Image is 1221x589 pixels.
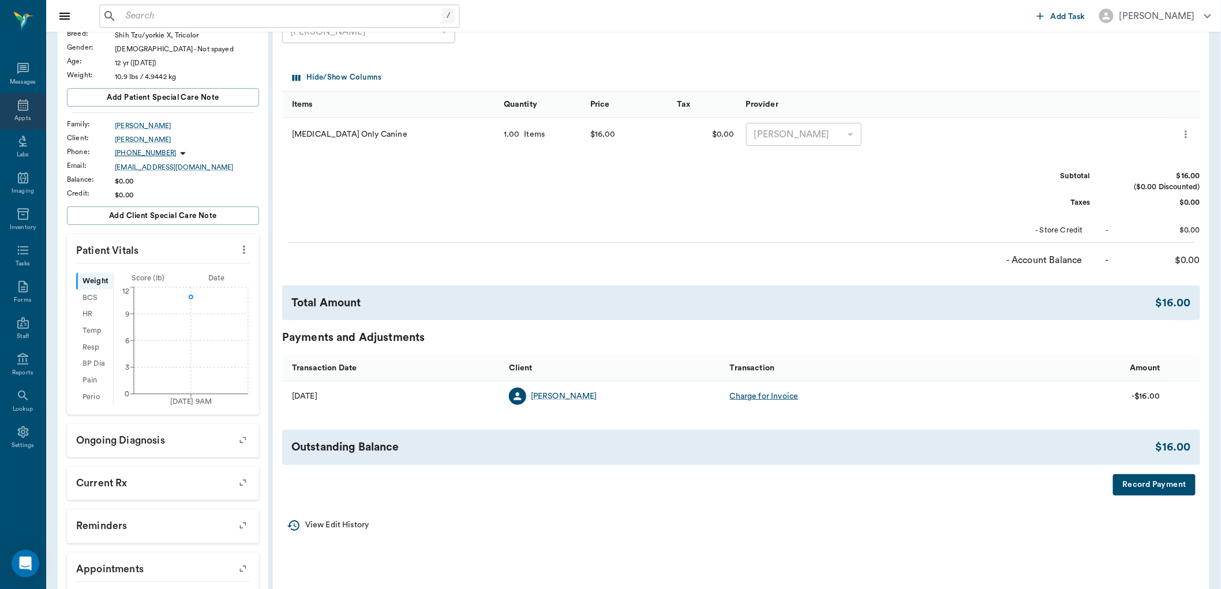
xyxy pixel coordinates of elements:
[730,352,775,384] div: Transaction
[1106,225,1109,236] div: -
[531,391,597,402] a: [PERSON_NAME]
[115,72,259,82] div: 10.9 lbs / 4.9442 kg
[10,78,36,87] div: Messages
[67,234,259,263] p: Patient Vitals
[305,519,369,531] p: View Edit History
[67,160,115,171] div: Email :
[12,187,34,196] div: Imaging
[12,550,39,577] div: Open Intercom Messenger
[76,389,113,406] div: Perio
[16,260,30,268] div: Tasks
[1177,125,1194,144] button: more
[12,441,35,450] div: Settings
[67,467,259,496] p: Current Rx
[1114,171,1200,182] div: $16.00
[1119,9,1195,23] div: [PERSON_NAME]
[498,91,585,117] div: Quantity
[53,5,76,28] button: Close drawer
[235,240,253,260] button: more
[671,118,740,152] div: $0.00
[122,288,129,295] tspan: 12
[677,88,690,121] div: Tax
[76,273,113,290] div: Weight
[13,405,33,414] div: Lookup
[291,439,1156,456] div: Outstanding Balance
[1130,352,1160,384] div: Amount
[1090,5,1220,27] button: [PERSON_NAME]
[17,151,29,159] div: Labs
[76,306,113,323] div: HR
[121,8,442,24] input: Search
[115,176,259,186] div: $0.00
[1114,182,1200,193] div: ($0.00 Discounted)
[730,391,799,402] div: Charge for Invoice
[1004,171,1091,182] div: Subtotal
[292,352,357,384] div: Transaction Date
[76,290,113,306] div: BCS
[115,121,259,131] a: [PERSON_NAME]
[740,91,956,117] div: Provider
[291,295,1156,312] div: Total Amount
[282,118,498,152] div: [MEDICAL_DATA] Only Canine
[67,424,259,453] p: Ongoing diagnosis
[746,88,778,121] div: Provider
[442,8,455,24] div: /
[12,369,33,377] div: Reports
[115,162,259,172] a: [EMAIL_ADDRESS][DOMAIN_NAME]
[67,133,115,143] div: Client :
[115,134,259,145] a: [PERSON_NAME]
[67,207,259,225] button: Add client Special Care Note
[67,56,115,66] div: Age :
[76,322,113,339] div: Temp
[115,58,259,68] div: 12 yr ([DATE])
[115,30,259,40] div: Shih Tzu/yorkie X, Tricolor
[115,148,176,158] p: [PHONE_NUMBER]
[182,273,251,284] div: Date
[590,126,616,143] div: $16.00
[945,355,1166,381] div: Amount
[67,188,115,198] div: Credit :
[114,273,182,284] div: Score ( lb )
[724,355,945,381] div: Transaction
[590,88,610,121] div: Price
[67,119,115,129] div: Family :
[1114,197,1200,208] div: $0.00
[17,332,29,341] div: Staff
[10,223,36,232] div: Inventory
[1156,295,1191,312] div: $16.00
[1004,197,1091,208] div: Taxes
[282,329,1200,346] div: Payments and Adjustments
[67,147,115,157] div: Phone :
[67,70,115,80] div: Weight :
[504,129,520,140] div: 1.00
[125,364,129,371] tspan: 3
[1106,253,1109,267] div: -
[125,310,129,317] tspan: 9
[170,398,212,405] tspan: [DATE] 9AM
[1113,474,1196,496] button: Record Payment
[1156,439,1191,456] div: $16.00
[1032,5,1090,27] button: Add Task
[76,339,113,356] div: Resp
[115,190,259,200] div: $0.00
[996,253,1083,267] div: - Account Balance
[282,355,503,381] div: Transaction Date
[67,174,115,185] div: Balance :
[997,225,1083,236] div: - Store Credit
[520,129,545,140] div: Items
[109,209,217,222] span: Add client Special Care Note
[282,91,498,117] div: Items
[282,20,455,43] div: [PERSON_NAME]
[76,372,113,389] div: Pain
[14,114,31,123] div: Appts
[290,69,384,87] button: Select columns
[292,391,317,402] div: 09/18/25
[671,91,740,117] div: Tax
[1132,391,1160,402] div: -$16.00
[14,296,31,305] div: Forms
[1114,253,1200,267] div: $0.00
[585,91,671,117] div: Price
